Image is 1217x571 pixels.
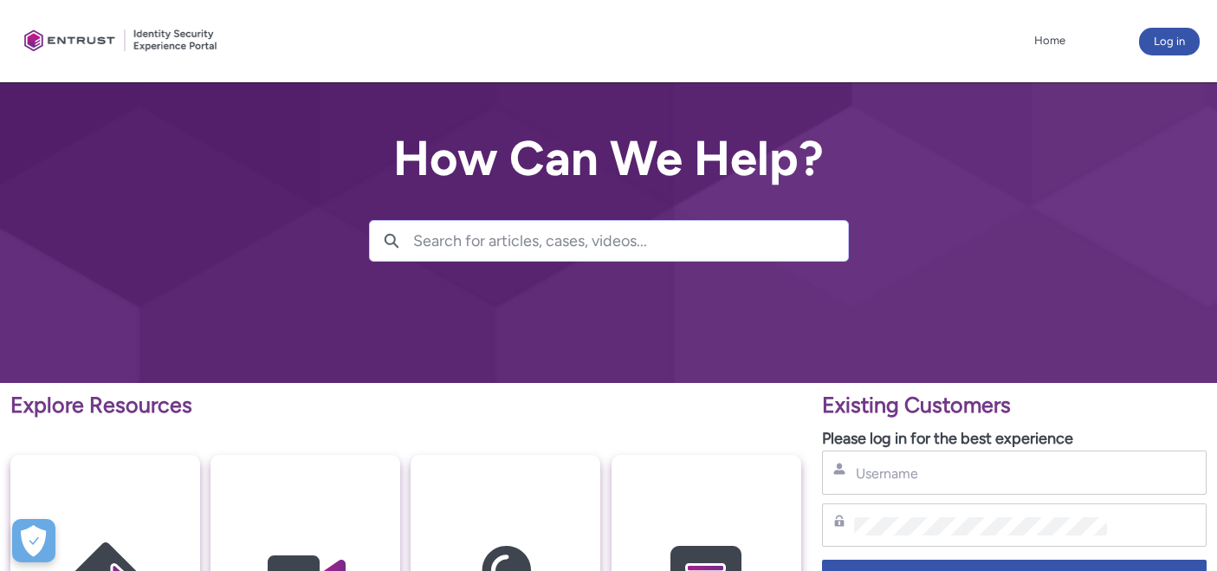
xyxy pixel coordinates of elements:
[1139,28,1200,55] button: Log in
[1030,28,1070,54] a: Home
[369,132,849,185] h2: How Can We Help?
[12,519,55,562] div: Cookie Preferences
[370,221,413,261] button: Search
[854,464,1108,483] input: Username
[1137,491,1217,571] iframe: Qualified Messenger
[413,221,848,261] input: Search for articles, cases, videos...
[822,389,1207,422] p: Existing Customers
[10,389,801,422] p: Explore Resources
[12,519,55,562] button: Open Preferences
[822,427,1207,451] p: Please log in for the best experience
